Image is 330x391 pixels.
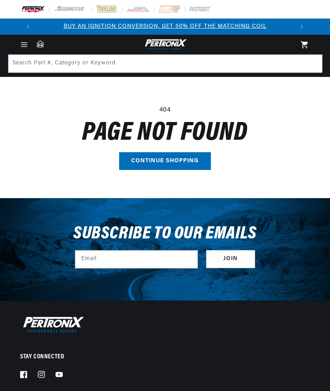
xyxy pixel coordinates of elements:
[75,250,198,268] input: Email
[64,23,267,29] a: BUY AN IGNITION CONVERSION, GET 50% OFF THE MATCHING COIL
[143,38,187,51] img: Pertronix
[20,105,310,116] p: 404
[73,226,257,242] h3: Subscribe to our emails
[8,55,322,72] input: Search Part #, Category or Keyword
[15,40,33,49] summary: Menu
[37,40,43,48] a: Garage: 0 item(s)
[20,19,36,35] button: Translation missing: en.sections.announcements.previous_announcement
[294,19,310,35] button: Translation missing: en.sections.announcements.next_announcement
[20,353,310,361] p: Stay Connected
[119,152,211,170] a: Continue shopping
[304,55,322,72] button: Search Part #, Category or Keyword
[206,250,255,268] button: Subscribe
[20,122,310,144] h1: Page not found
[36,22,294,31] div: Announcement
[36,22,294,31] div: 1 of 3
[20,315,85,334] img: Pertronix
